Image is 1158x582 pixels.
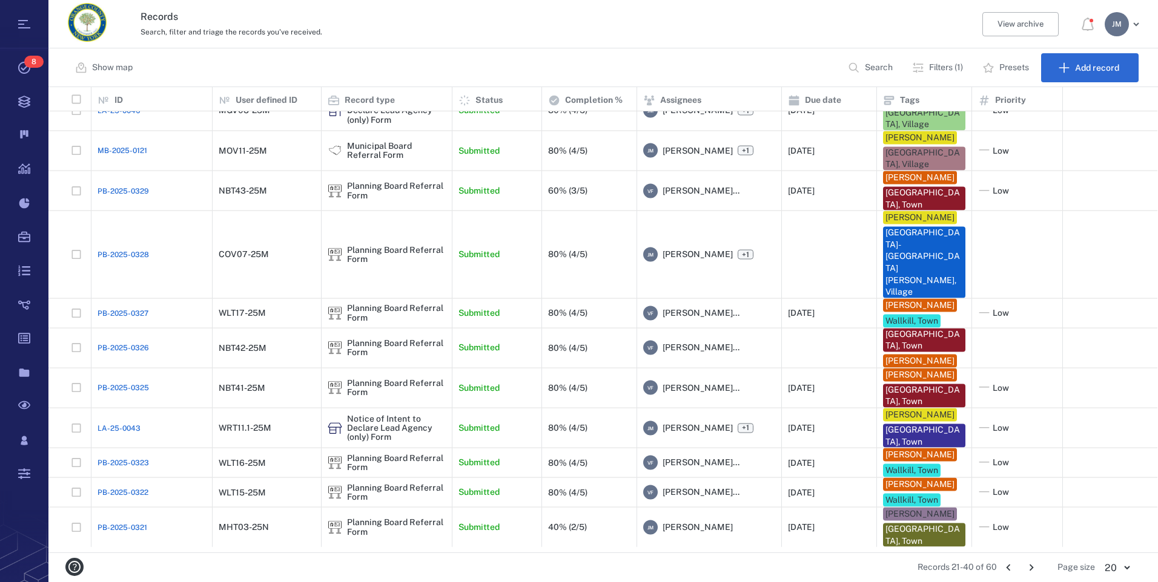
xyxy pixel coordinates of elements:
div: [PERSON_NAME] [885,479,955,491]
p: Record type [345,94,395,106]
div: [DATE] [788,146,815,155]
div: [GEOGRAPHIC_DATA]-[GEOGRAPHIC_DATA][PERSON_NAME], Village [885,227,963,298]
div: [PERSON_NAME] [885,172,955,184]
div: 80% (4/5) [548,106,587,115]
p: Tags [900,94,919,106]
a: LA-25-0043 [98,422,141,433]
p: Submitted [458,145,500,157]
span: Low [993,382,1009,394]
span: [PERSON_NAME] [663,145,733,157]
span: Low [993,522,1009,534]
div: Planning Board Referral Form [328,456,342,470]
a: PB-2025-0325 [98,382,149,393]
div: V F [643,306,658,320]
span: [PERSON_NAME]... [663,457,739,469]
span: Search, filter and triage the records you've received. [141,28,322,36]
div: 20 [1095,561,1139,575]
div: 80% (4/5) [548,458,587,467]
div: [GEOGRAPHIC_DATA], Village [885,146,963,170]
p: Assignees [660,94,701,106]
p: Filters (1) [929,62,963,74]
div: Planning Board Referral Form [328,520,342,534]
span: MB-2025-0121 [98,145,147,156]
div: 40% (2/5) [548,523,587,532]
p: Show map [92,62,133,74]
img: icon Planning Board Referral Form [328,456,342,470]
a: PB-2025-0327 [98,307,148,318]
a: PB-2025-0321 [98,522,147,532]
div: WLT16-25M [219,458,266,467]
div: [PERSON_NAME] [885,409,955,421]
span: +1 [739,249,752,260]
span: Help [27,8,52,19]
button: help [61,553,88,581]
span: [PERSON_NAME]... [663,382,739,394]
div: Planning Board Referral Form [328,306,342,320]
div: Notice of Intent to Declare Lead Agency (only) Form [328,420,342,435]
div: Planning Board Referral Form [347,338,446,357]
p: Due date [805,94,841,106]
button: Presets [975,53,1039,82]
a: PB-2025-0328 [98,249,149,260]
img: icon Planning Board Referral Form [328,520,342,534]
div: [GEOGRAPHIC_DATA], Town [885,424,963,448]
div: [PERSON_NAME] [885,132,955,144]
span: +1 [739,105,752,116]
p: ID [114,94,123,106]
a: LA-25-0046 [98,105,141,116]
div: Planning Board Referral Form [347,518,446,537]
img: icon Planning Board Referral Form [328,341,342,355]
div: [PERSON_NAME] [885,449,955,461]
div: Planning Board Referral Form [328,485,342,500]
div: J M [643,420,658,435]
span: Low [993,145,1009,157]
div: J M [643,247,658,261]
div: [DATE] [788,186,815,195]
button: Search [841,53,902,82]
div: Planning Board Referral Form [347,245,446,264]
div: 80% (4/5) [548,146,587,155]
div: Notice of Intent to Declare Lead Agency (only) Form [328,103,342,118]
div: WLT17-25M [219,309,266,318]
div: [PERSON_NAME] [885,212,955,224]
a: Go home [68,3,107,46]
div: WLT15-25M [219,488,266,497]
div: [DATE] [788,383,815,392]
p: User defined ID [236,94,297,106]
span: [PERSON_NAME]... [663,307,739,319]
div: V F [643,456,658,470]
img: icon Municipal Board Referral Form [328,143,342,158]
div: Wallkill, Town [885,315,938,327]
button: Add record [1041,53,1139,82]
span: 8 [24,56,44,68]
div: MHT03-25N [219,523,269,532]
div: [DATE] [788,488,815,497]
a: PB-2025-0329 [98,185,149,196]
p: Submitted [458,382,500,394]
div: V F [643,381,658,395]
span: [PERSON_NAME] [663,522,733,534]
nav: pagination navigation [997,558,1043,577]
div: Notice of Intent to Declare Lead Agency (only) Form [347,97,446,125]
h3: Records [141,10,796,24]
span: [PERSON_NAME] [663,422,733,434]
span: +1 [738,423,753,433]
img: icon Planning Board Referral Form [328,381,342,395]
span: PB-2025-0326 [98,342,149,353]
div: Planning Board Referral Form [347,483,446,502]
img: Orange County Planning Department logo [68,3,107,42]
div: J M [643,520,658,534]
div: NBT43-25M [219,186,267,195]
p: Submitted [458,249,500,261]
div: [DATE] [788,523,815,532]
div: 60% (3/5) [548,186,587,195]
p: Submitted [458,185,500,197]
div: Planning Board Referral Form [347,304,446,322]
p: Submitted [458,105,500,117]
p: Search [865,62,893,74]
div: [GEOGRAPHIC_DATA], Village [885,106,963,130]
div: [DATE] [788,106,815,115]
p: Submitted [458,307,500,319]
